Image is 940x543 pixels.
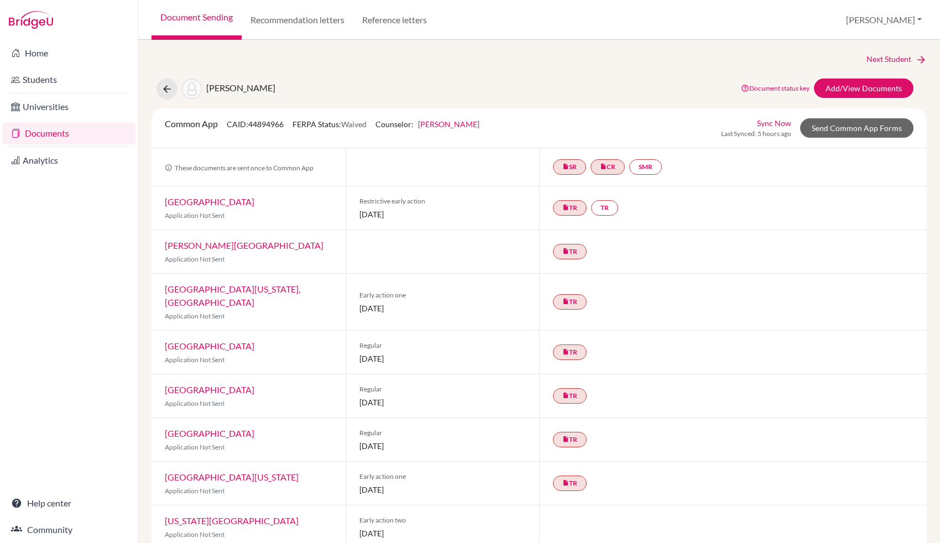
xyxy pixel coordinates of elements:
a: [PERSON_NAME] [418,119,479,129]
span: Application Not Sent [165,312,224,320]
a: Document status key [741,84,810,92]
a: Analytics [2,149,135,171]
a: insert_drive_fileTR [553,200,587,216]
a: insert_drive_fileTR [553,388,587,404]
a: Send Common App Forms [800,118,913,138]
span: Application Not Sent [165,399,224,408]
a: Documents [2,122,135,144]
img: Bridge-U [9,11,53,29]
a: insert_drive_fileTR [553,294,587,310]
a: Students [2,69,135,91]
a: Home [2,42,135,64]
span: Application Not Sent [165,443,224,451]
a: [PERSON_NAME][GEOGRAPHIC_DATA] [165,240,323,250]
i: insert_drive_file [562,248,569,254]
span: Early action one [359,290,526,300]
span: Counselor: [375,119,479,129]
span: Regular [359,341,526,351]
span: [DATE] [359,528,526,539]
a: [GEOGRAPHIC_DATA] [165,196,254,207]
i: insert_drive_file [562,436,569,442]
button: [PERSON_NAME] [841,9,927,30]
a: [US_STATE][GEOGRAPHIC_DATA] [165,515,299,526]
span: Application Not Sent [165,487,224,495]
span: Regular [359,428,526,438]
a: [GEOGRAPHIC_DATA][US_STATE], [GEOGRAPHIC_DATA] [165,284,300,307]
span: [DATE] [359,484,526,495]
a: [GEOGRAPHIC_DATA][US_STATE] [165,472,299,482]
a: Next Student [866,53,927,65]
span: [DATE] [359,440,526,452]
i: insert_drive_file [562,163,569,170]
a: Help center [2,492,135,514]
span: Application Not Sent [165,211,224,220]
span: [DATE] [359,208,526,220]
span: [PERSON_NAME] [206,82,275,93]
span: Restrictive early action [359,196,526,206]
span: FERPA Status: [293,119,367,129]
span: Application Not Sent [165,255,224,263]
span: [DATE] [359,396,526,408]
span: [DATE] [359,302,526,314]
span: These documents are sent once to Common App [165,164,314,172]
a: [GEOGRAPHIC_DATA] [165,384,254,395]
a: TR [591,200,618,216]
span: Early action one [359,472,526,482]
a: Universities [2,96,135,118]
i: insert_drive_file [600,163,607,170]
span: [DATE] [359,353,526,364]
i: insert_drive_file [562,392,569,399]
span: Application Not Sent [165,530,224,539]
span: CAID: 44894966 [227,119,284,129]
a: insert_drive_fileCR [591,159,625,175]
a: Add/View Documents [814,79,913,98]
span: Early action two [359,515,526,525]
a: SMR [629,159,662,175]
a: Sync Now [757,117,791,129]
i: insert_drive_file [562,298,569,305]
a: insert_drive_fileTR [553,432,587,447]
span: Application Not Sent [165,356,224,364]
a: insert_drive_fileTR [553,476,587,491]
a: insert_drive_fileTR [553,244,587,259]
i: insert_drive_file [562,348,569,355]
a: [GEOGRAPHIC_DATA] [165,341,254,351]
span: Last Synced: 5 hours ago [721,129,791,139]
a: insert_drive_fileTR [553,344,587,360]
i: insert_drive_file [562,204,569,211]
span: Common App [165,118,218,129]
a: Community [2,519,135,541]
i: insert_drive_file [562,479,569,486]
a: insert_drive_fileSR [553,159,586,175]
a: [GEOGRAPHIC_DATA] [165,428,254,438]
span: Waived [341,119,367,129]
span: Regular [359,384,526,394]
